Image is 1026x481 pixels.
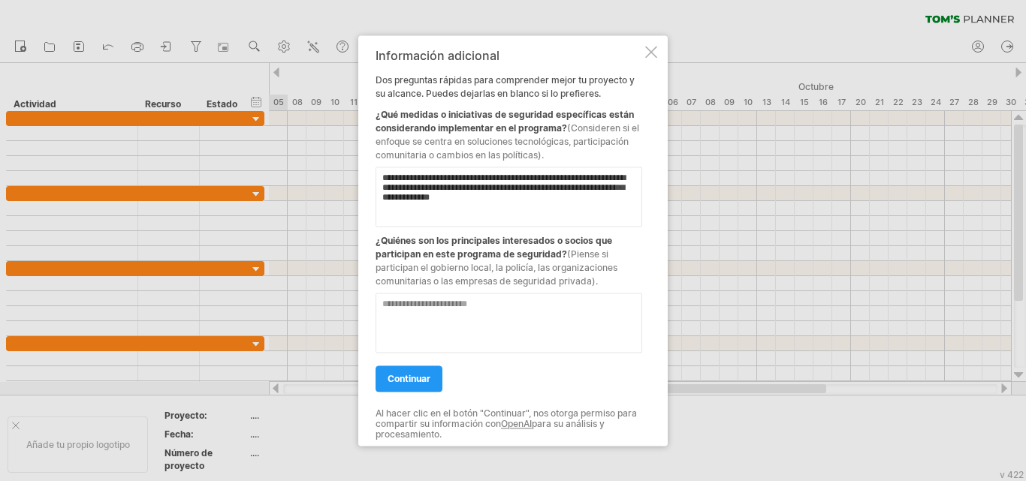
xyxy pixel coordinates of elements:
[376,109,634,134] font: ¿Qué medidas o iniciativas de seguridad específicas están considerando implementar en el programa?
[376,122,639,161] font: (Consideren si el enfoque se centra en soluciones tecnológicas, participación comunitaria o cambi...
[376,248,617,287] font: (Piense si participan el gobierno local, la policía, las organizaciones comunitarias o las empres...
[376,235,612,260] font: ¿Quiénes son los principales interesados ​​o socios que participan en este programa de seguridad?
[388,373,430,384] font: continuar
[376,407,637,429] font: Al hacer clic en el botón "Continuar", nos otorga permiso para compartir su información con
[376,365,442,392] a: continuar
[376,48,499,63] font: Información adicional
[376,74,635,99] font: Dos preguntas rápidas para comprender mejor tu proyecto y su alcance. Puedes dejarlas en blanco s...
[501,418,532,429] a: OpenAI
[376,418,605,440] font: para su análisis y procesamiento.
